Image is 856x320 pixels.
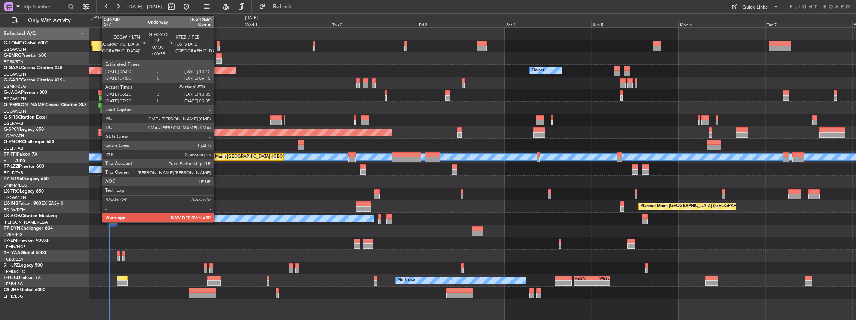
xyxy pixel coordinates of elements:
span: CS-JHH [4,288,20,292]
span: G-[PERSON_NAME] [4,103,45,107]
div: Owner [532,65,544,76]
a: FCBB/BZV [4,256,24,262]
a: EGLF/FAB [4,170,23,176]
div: Tue 7 [765,21,852,27]
a: G-GARECessna Citation XLS+ [4,78,65,83]
a: T7-EMIHawker 900XP [4,239,49,243]
div: No Crew [398,275,415,286]
a: T7-N1960Legacy 650 [4,177,49,181]
div: - [575,281,592,285]
a: EGGW/LTN [4,108,26,114]
div: Mon 6 [678,21,765,27]
a: EDLW/DTM [4,207,26,213]
a: G-SIRSCitation Excel [4,115,47,120]
div: - [592,281,609,285]
span: G-GAAL [4,66,21,70]
div: HEGN [575,276,592,280]
a: [PERSON_NAME]/QSA [4,219,48,225]
a: EGGW/LTN [4,195,26,200]
span: LX-AOA [4,214,21,218]
a: EGGW/LTN [4,96,26,102]
a: G-ENRGPraetor 600 [4,53,46,58]
span: G-SPCY [4,127,20,132]
span: T7-N1960 [4,177,25,181]
span: Only With Activity [19,18,79,23]
div: Tue 30 [157,21,244,27]
a: LX-INBFalcon 900EX EASy II [4,201,63,206]
div: Sat 4 [505,21,591,27]
span: G-GARE [4,78,21,83]
span: T7-FFI [4,152,17,157]
a: LFPB/LBG [4,293,23,299]
a: G-JAGAPhenom 300 [4,90,47,95]
div: Mon 29 [70,21,157,27]
a: F-HECDFalcon 7X [4,276,41,280]
a: EGLF/FAB [4,145,23,151]
button: Only With Activity [8,15,81,27]
span: G-ENRG [4,53,21,58]
div: [DATE] [91,15,103,21]
a: G-FOMOGlobal 6000 [4,41,48,46]
button: Quick Links [727,1,783,13]
div: Thu 2 [331,21,418,27]
a: VHHH/HKG [4,158,26,163]
div: Planned Maint [GEOGRAPHIC_DATA] ([GEOGRAPHIC_DATA]) [199,151,317,163]
a: LGAV/ATH [4,133,24,139]
a: T7-LZZIPraetor 600 [4,164,44,169]
a: LX-AOACitation Mustang [4,214,57,218]
span: T7-EMI [4,239,18,243]
span: T7-DYN [4,226,21,231]
a: 9H-YAAGlobal 5000 [4,251,46,255]
a: G-GAALCessna Citation XLS+ [4,66,65,70]
input: Trip Number [23,1,66,12]
a: LFMD/CEQ [4,269,25,274]
a: CS-JHHGlobal 6000 [4,288,45,292]
a: G-SPCYLegacy 650 [4,127,44,132]
div: Planned Maint [GEOGRAPHIC_DATA] [101,127,172,138]
span: 9H-LPZ [4,263,19,268]
span: G-FOMO [4,41,23,46]
a: 9H-LPZLegacy 500 [4,263,43,268]
a: EGSS/STN [4,59,24,65]
a: LFMN/NCE [4,244,26,250]
div: Wed 1 [244,21,331,27]
div: Fri 3 [418,21,504,27]
span: F-HECD [4,276,20,280]
a: EGNR/CEG [4,84,26,89]
a: G-VNORChallenger 650 [4,140,54,144]
a: EGGW/LTN [4,71,26,77]
a: EGGW/LTN [4,47,26,52]
span: LX-TRO [4,189,20,194]
span: G-SIRS [4,115,18,120]
span: T7-LZZI [4,164,19,169]
div: No Crew Antwerp ([GEOGRAPHIC_DATA]) [122,213,204,224]
a: EVRA/RIX [4,232,22,237]
a: DNMM/LOS [4,182,27,188]
span: G-JAGA [4,90,21,95]
span: LX-INB [4,201,18,206]
div: WSSL [592,276,609,280]
a: G-[PERSON_NAME]Cessna Citation XLS [4,103,87,107]
span: G-VNOR [4,140,22,144]
span: 9H-YAA [4,251,21,255]
span: [DATE] - [DATE] [127,3,162,10]
a: LFPB/LBG [4,281,23,287]
div: Quick Links [742,4,768,11]
a: T7-DYNChallenger 604 [4,226,53,231]
span: Refresh [267,4,298,9]
a: T7-FFIFalcon 7X [4,152,37,157]
a: LX-TROLegacy 650 [4,189,44,194]
div: Planned Maint [GEOGRAPHIC_DATA] ([GEOGRAPHIC_DATA]) [641,201,758,212]
button: Refresh [256,1,300,13]
div: [DATE] [245,15,258,21]
a: EGLF/FAB [4,121,23,126]
div: Sun 5 [591,21,678,27]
